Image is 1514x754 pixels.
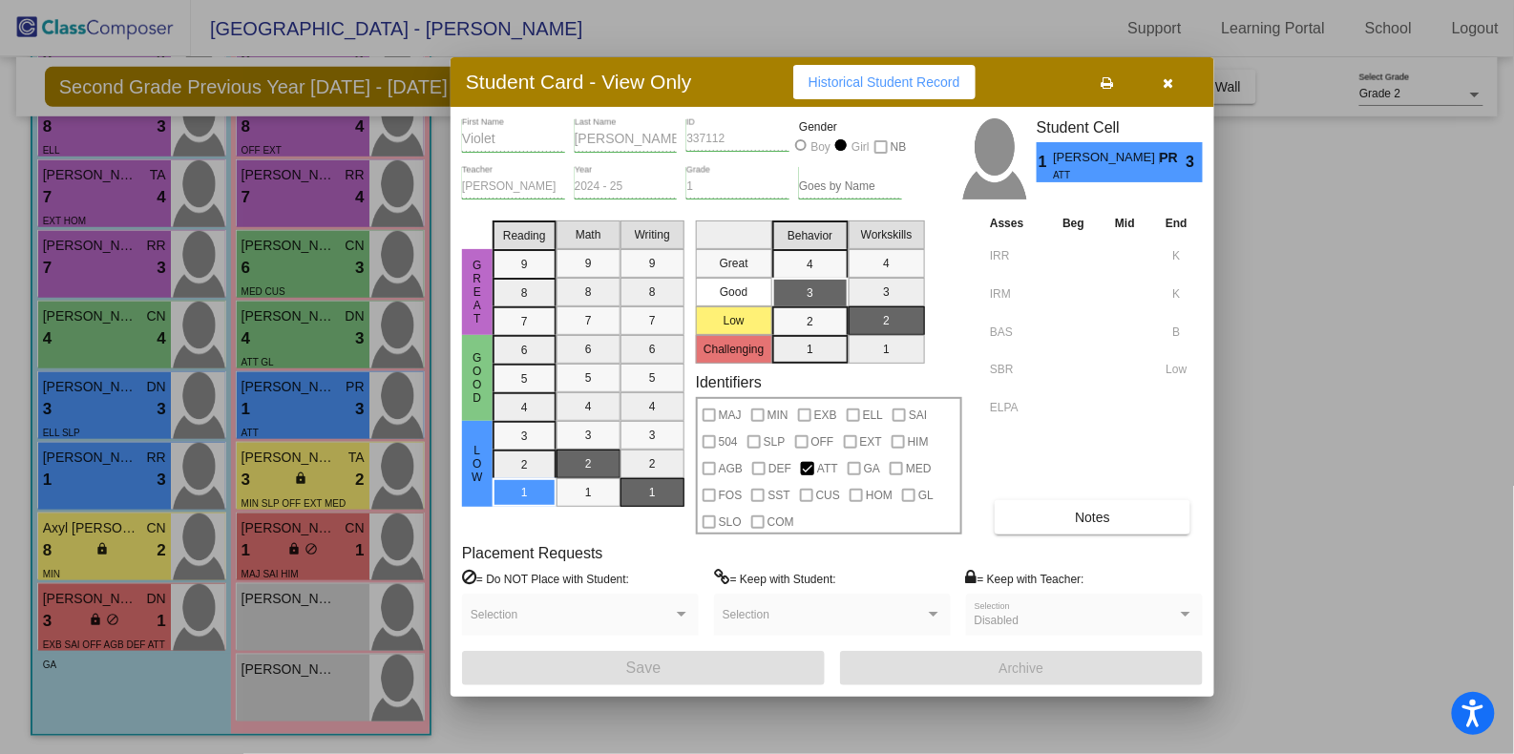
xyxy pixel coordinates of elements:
[1150,213,1203,234] th: End
[462,180,565,194] input: teacher
[462,544,603,562] label: Placement Requests
[1160,148,1187,168] span: PR
[1037,118,1203,136] h3: Student Cell
[719,457,743,480] span: AGB
[575,180,678,194] input: year
[799,180,902,194] input: goes by name
[966,569,1084,588] label: = Keep with Teacher:
[909,404,927,427] span: SAI
[466,70,692,94] h3: Student Card - View Only
[990,280,1042,308] input: assessment
[860,430,882,453] span: EXT
[793,65,976,99] button: Historical Student Record
[999,660,1044,676] span: Archive
[908,430,929,453] span: HIM
[768,404,789,427] span: MIN
[918,484,934,507] span: GL
[768,457,791,480] span: DEF
[990,355,1042,384] input: assessment
[995,500,1190,534] button: Notes
[719,404,742,427] span: MAJ
[462,651,825,685] button: Save
[864,457,880,480] span: GA
[799,118,902,136] mat-label: Gender
[985,213,1047,234] th: Asses
[1100,213,1150,234] th: Mid
[719,430,738,453] span: 504
[863,404,883,427] span: ELL
[1053,168,1146,182] span: ATT
[1037,151,1053,174] span: 1
[990,393,1042,422] input: assessment
[462,569,629,588] label: = Do NOT Place with Student:
[990,318,1042,346] input: assessment
[906,457,932,480] span: MED
[719,484,743,507] span: FOS
[768,484,789,507] span: SST
[866,484,893,507] span: HOM
[891,136,907,158] span: NB
[809,74,960,90] span: Historical Student Record
[975,614,1020,627] span: Disabled
[714,569,836,588] label: = Keep with Student:
[696,373,762,391] label: Identifiers
[1053,148,1159,168] span: [PERSON_NAME] [PERSON_NAME]
[469,259,486,325] span: Great
[851,138,870,156] div: Girl
[469,444,486,484] span: Low
[469,351,486,405] span: Good
[990,241,1042,270] input: assessment
[686,180,789,194] input: grade
[686,133,789,146] input: Enter ID
[1075,510,1110,525] span: Notes
[1187,151,1203,174] span: 3
[814,404,837,427] span: EXB
[768,511,794,534] span: COM
[817,457,838,480] span: ATT
[626,660,661,676] span: Save
[719,511,742,534] span: SLO
[811,430,834,453] span: OFF
[764,430,786,453] span: SLP
[810,138,831,156] div: Boy
[1047,213,1100,234] th: Beg
[816,484,840,507] span: CUS
[840,651,1203,685] button: Archive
